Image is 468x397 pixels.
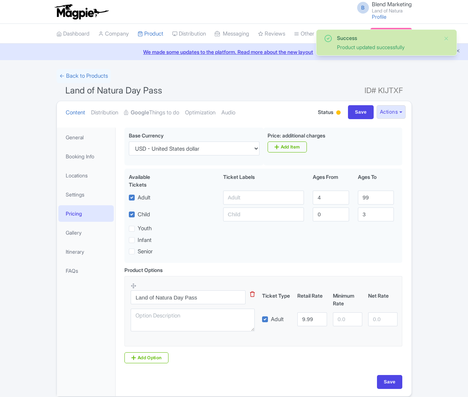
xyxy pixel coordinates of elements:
[377,375,403,389] input: Save
[333,312,362,326] input: 0.0
[124,101,179,124] a: GoogleThings to do
[138,194,150,202] label: Adult
[368,312,398,326] input: 0.0
[65,85,162,96] span: Land of Natura Day Pass
[58,148,114,165] a: Booking Info
[297,312,327,326] input: 0.0
[57,24,90,44] a: Dashboard
[353,1,412,13] a: B Blend Marketing Land of Natura
[364,83,403,98] span: ID# KIJTXF
[223,207,304,221] input: Child
[294,292,330,307] div: Retail Rate
[365,292,400,307] div: Net Rate
[268,132,325,139] label: Price: additional charges
[443,34,449,43] button: Close
[318,108,333,116] span: Status
[124,266,163,274] div: Product Options
[455,47,461,56] button: Close announcement
[337,34,438,42] div: Success
[223,191,304,205] input: Adult
[58,129,114,146] a: General
[58,243,114,260] a: Itinerary
[185,101,215,124] a: Optimization
[348,105,374,119] input: Save
[91,101,118,124] a: Distribution
[308,173,353,188] div: Ages From
[57,69,111,83] a: ← Back to Products
[66,101,85,124] a: Content
[131,109,149,117] strong: Google
[219,173,309,188] div: Ticket Labels
[172,24,206,44] a: Distribution
[4,48,464,56] a: We made some updates to the platform. Read more about the new layout
[98,24,129,44] a: Company
[372,14,387,20] a: Profile
[131,290,246,304] input: Option Name
[138,224,152,233] label: Youth
[58,205,114,222] a: Pricing
[259,292,294,307] div: Ticket Type
[357,2,369,14] span: B
[335,107,342,119] div: Building
[58,262,114,279] a: FAQs
[258,24,285,44] a: Reviews
[129,132,164,139] span: Base Currency
[337,43,438,51] div: Product updated successfully
[138,247,153,256] label: Senior
[124,352,168,363] a: Add Option
[58,224,114,241] a: Gallery
[372,8,412,13] small: Land of Natura
[271,315,284,324] label: Adult
[330,292,365,307] div: Minimum Rate
[138,210,150,219] label: Child
[221,101,235,124] a: Audio
[138,236,152,245] label: Infant
[377,105,406,119] button: Actions
[353,173,398,188] div: Ages To
[294,24,314,44] a: Other
[138,24,163,44] a: Product
[53,4,110,20] img: logo-ab69f6fb50320c5b225c76a69d11143b.png
[268,141,307,152] a: Add Item
[372,1,412,8] span: Blend Marketing
[129,173,159,188] div: Available Tickets
[215,24,249,44] a: Messaging
[370,28,411,39] a: Subscription
[58,186,114,203] a: Settings
[58,167,114,184] a: Locations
